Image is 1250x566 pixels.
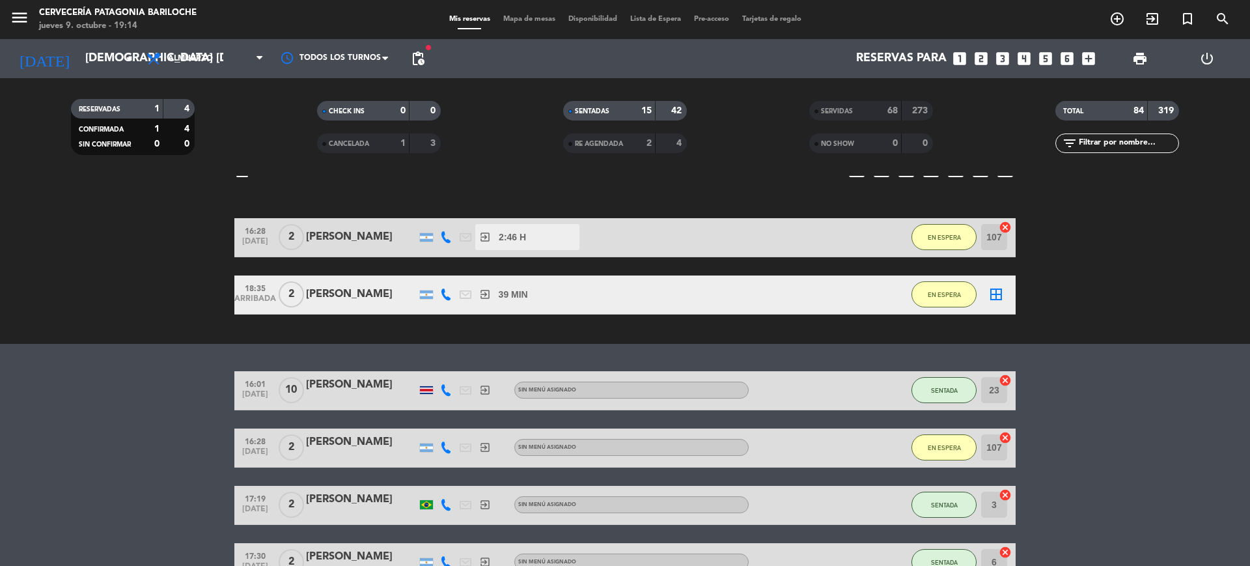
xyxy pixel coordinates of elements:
strong: 319 [1158,106,1176,115]
span: 18:35 [239,280,271,295]
div: [PERSON_NAME] [306,491,417,508]
span: CHECK INS [329,108,365,115]
i: exit_to_app [479,289,491,300]
button: EN ESPERA [911,281,977,307]
i: looks_3 [994,50,1011,67]
strong: 1 [400,139,406,148]
i: cancel [999,374,1012,387]
i: cancel [999,221,1012,234]
strong: 1 [154,104,160,113]
span: TOTAL [1063,108,1083,115]
strong: 0 [893,139,898,148]
i: exit_to_app [479,499,491,511]
strong: 0 [430,106,438,115]
strong: 3 [430,139,438,148]
span: ARRIBADA [239,294,271,309]
span: 2:46 H [499,230,526,245]
button: EN ESPERA [911,224,977,250]
div: LOG OUT [1173,39,1240,78]
strong: 84 [1133,106,1144,115]
span: Disponibilidad [562,16,624,23]
strong: 0 [923,139,930,148]
span: Almuerzo [168,54,213,63]
strong: 68 [887,106,898,115]
span: 2 [279,434,304,460]
strong: 4 [184,124,192,134]
i: filter_list [1062,135,1077,151]
i: turned_in_not [1180,11,1195,27]
span: Reservas para [856,52,947,65]
i: exit_to_app [1145,11,1160,27]
div: [PERSON_NAME] [306,286,417,303]
span: SENTADA [931,502,958,509]
button: SENTADA [911,377,977,403]
span: EN ESPERA [928,444,961,451]
i: looks_5 [1037,50,1054,67]
button: EN ESPERA [911,434,977,460]
span: SERVIDAS [821,108,853,115]
div: jueves 9. octubre - 19:14 [39,20,197,33]
span: EN ESPERA [928,291,961,298]
span: [DATE] [239,237,271,252]
span: 2 [279,492,304,518]
span: 17:19 [239,490,271,505]
span: 2 [279,224,304,250]
i: add_box [1080,50,1097,67]
button: SENTADA [911,492,977,518]
strong: 42 [671,106,684,115]
span: EN ESPERA [928,234,961,241]
span: Sin menú asignado [518,388,576,393]
span: Sin menú asignado [518,445,576,450]
span: Pre-acceso [687,16,736,23]
i: cancel [999,546,1012,559]
i: border_all [988,287,1004,302]
span: [DATE] [239,390,271,405]
i: looks_two [973,50,990,67]
i: [DATE] [10,44,79,73]
div: [PERSON_NAME] [306,548,417,565]
i: cancel [999,431,1012,444]
strong: 1 [154,124,160,134]
span: 16:28 [239,433,271,448]
strong: 273 [912,106,930,115]
strong: 0 [184,139,192,149]
strong: 2 [646,139,652,148]
span: [DATE] [239,447,271,462]
i: menu [10,8,29,27]
div: Cervecería Patagonia Bariloche [39,7,197,20]
div: [PERSON_NAME] [306,376,417,393]
span: 16:28 [239,223,271,238]
span: CANCELADA [329,141,369,147]
span: Tarjetas de regalo [736,16,808,23]
span: Mis reservas [443,16,497,23]
span: SENTADA [931,387,958,394]
span: Sin menú asignado [518,559,576,565]
input: Filtrar por nombre... [1077,136,1178,150]
span: SENTADAS [575,108,609,115]
span: Mapa de mesas [497,16,562,23]
span: fiber_manual_record [424,44,432,51]
i: exit_to_app [479,231,491,243]
i: looks_6 [1059,50,1076,67]
strong: 0 [400,106,406,115]
i: looks_4 [1016,50,1033,67]
i: power_settings_new [1199,51,1215,66]
span: 10 [279,377,304,403]
span: pending_actions [410,51,426,66]
span: Lista de Espera [624,16,687,23]
span: 17:30 [239,548,271,563]
i: cancel [999,488,1012,502]
i: exit_to_app [479,384,491,396]
i: arrow_drop_down [121,51,137,66]
span: 16:01 [239,376,271,391]
strong: 15 [641,106,652,115]
span: 39 MIN [499,287,528,302]
span: SIN CONFIRMAR [79,141,131,148]
strong: 4 [184,104,192,113]
i: add_circle_outline [1109,11,1125,27]
span: print [1132,51,1148,66]
div: [PERSON_NAME] [306,229,417,246]
i: search [1215,11,1230,27]
span: SENTADA [931,559,958,566]
span: Sin menú asignado [518,502,576,507]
